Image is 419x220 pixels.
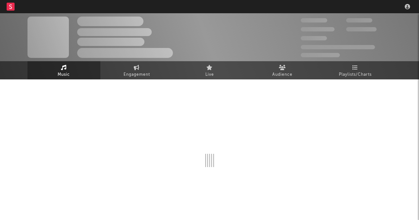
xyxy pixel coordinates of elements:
[301,18,327,22] span: 300,000
[124,71,150,79] span: Engagement
[205,71,214,79] span: Live
[301,53,340,57] span: Jump Score: 85.0
[58,71,70,79] span: Music
[339,71,372,79] span: Playlists/Charts
[27,61,100,79] a: Music
[301,45,375,49] span: 50,000,000 Monthly Listeners
[246,61,319,79] a: Audience
[346,18,372,22] span: 100,000
[319,61,392,79] a: Playlists/Charts
[272,71,292,79] span: Audience
[173,61,246,79] a: Live
[301,36,327,40] span: 100,000
[100,61,173,79] a: Engagement
[346,27,377,31] span: 1,000,000
[301,27,335,31] span: 50,000,000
